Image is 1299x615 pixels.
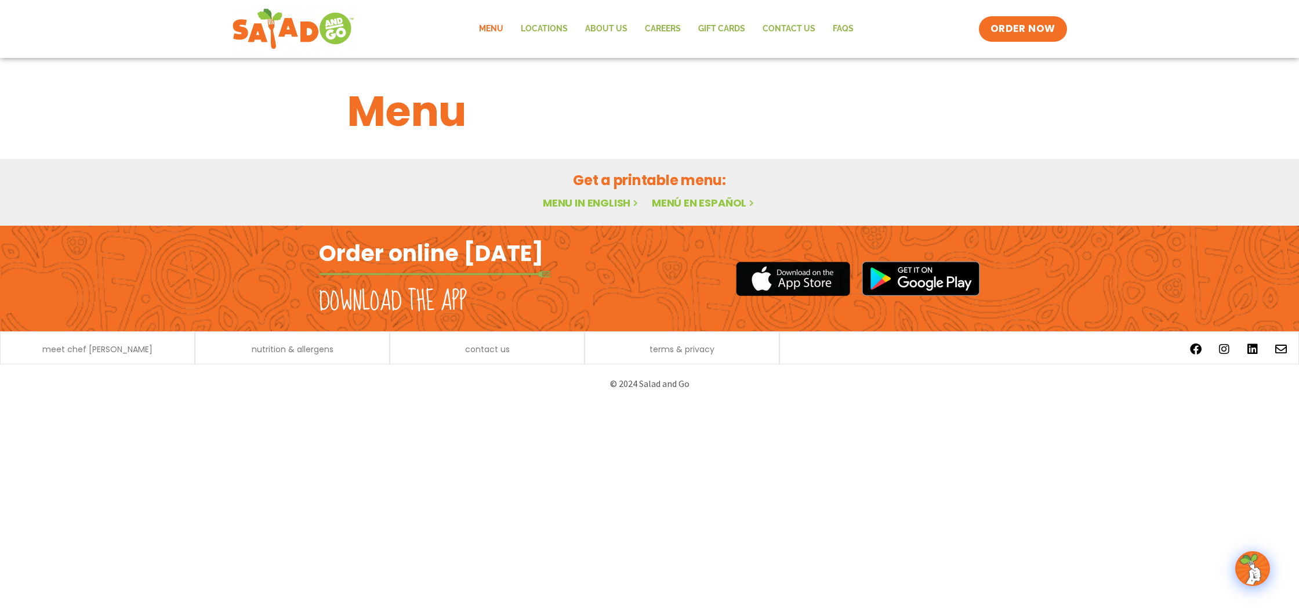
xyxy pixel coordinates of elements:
a: GIFT CARDS [690,16,754,42]
span: ORDER NOW [990,22,1055,36]
img: google_play [862,261,980,296]
nav: Menu [470,16,862,42]
h2: Download the app [319,285,467,318]
a: terms & privacy [649,345,714,353]
a: Contact Us [754,16,824,42]
p: © 2024 Salad and Go [325,376,974,392]
h2: Order online [DATE] [319,239,543,267]
a: Locations [512,16,576,42]
img: appstore [736,260,850,298]
a: meet chef [PERSON_NAME] [42,345,153,353]
a: Menú en español [652,196,756,210]
a: Careers [636,16,690,42]
img: wpChatIcon [1236,552,1269,585]
a: Menu [470,16,512,42]
a: ORDER NOW [979,16,1067,42]
img: new-SAG-logo-768×292 [232,6,354,52]
h1: Menu [347,80,952,143]
h2: Get a printable menu: [347,170,952,190]
a: contact us [465,345,510,353]
a: Menu in English [543,196,640,210]
a: About Us [576,16,636,42]
img: fork [319,271,551,277]
a: nutrition & allergens [252,345,333,353]
a: FAQs [824,16,862,42]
